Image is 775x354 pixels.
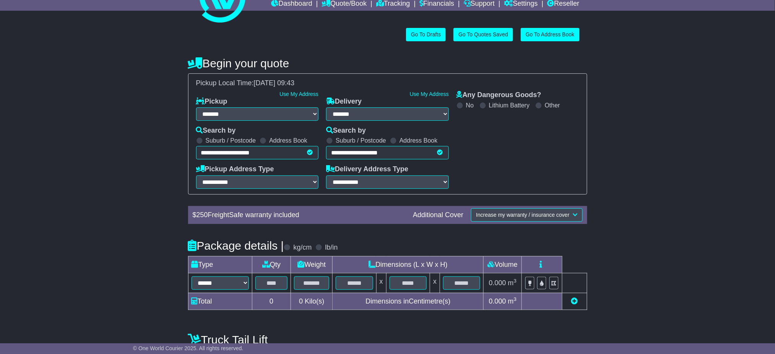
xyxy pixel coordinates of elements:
label: Address Book [269,137,307,144]
td: Kilo(s) [291,293,333,310]
td: Type [188,256,252,273]
div: Pickup Local Time: [192,79,583,88]
td: Total [188,293,252,310]
td: Dimensions (L x W x H) [333,256,484,273]
label: No [466,102,474,109]
span: m [508,297,517,305]
h4: Package details | [188,239,284,252]
span: © One World Courier 2025. All rights reserved. [133,345,244,351]
td: 0 [252,293,291,310]
span: 0.000 [489,297,506,305]
sup: 3 [514,296,517,302]
label: Delivery [326,97,362,106]
label: Search by [326,127,366,135]
label: lb/in [325,244,338,252]
td: Dimensions in Centimetre(s) [333,293,484,310]
label: Suburb / Postcode [336,137,386,144]
label: Suburb / Postcode [206,137,256,144]
span: Increase my warranty / insurance cover [476,212,569,218]
label: Pickup [196,97,227,106]
div: $ FreightSafe warranty included [189,211,409,219]
a: Go To Quotes Saved [453,28,513,41]
span: 0.000 [489,279,506,287]
label: kg/cm [293,244,312,252]
label: Search by [196,127,236,135]
h4: Truck Tail Lift [188,333,587,346]
span: m [508,279,517,287]
label: Lithium Battery [489,102,530,109]
h4: Begin your quote [188,57,587,70]
div: Additional Cover [409,211,467,219]
td: Volume [484,256,522,273]
a: Add new item [571,297,578,305]
span: 250 [197,211,208,219]
a: Go To Drafts [406,28,446,41]
a: Use My Address [410,91,449,97]
label: Delivery Address Type [326,165,408,174]
label: Other [545,102,560,109]
sup: 3 [514,278,517,284]
td: Weight [291,256,333,273]
span: [DATE] 09:43 [254,79,295,87]
button: Increase my warranty / insurance cover [471,208,582,222]
span: 0 [299,297,303,305]
a: Go To Address Book [521,28,579,41]
td: x [376,273,386,293]
label: Any Dangerous Goods? [457,91,541,99]
label: Pickup Address Type [196,165,274,174]
label: Address Book [400,137,438,144]
td: x [430,273,440,293]
td: Qty [252,256,291,273]
a: Use My Address [279,91,318,97]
